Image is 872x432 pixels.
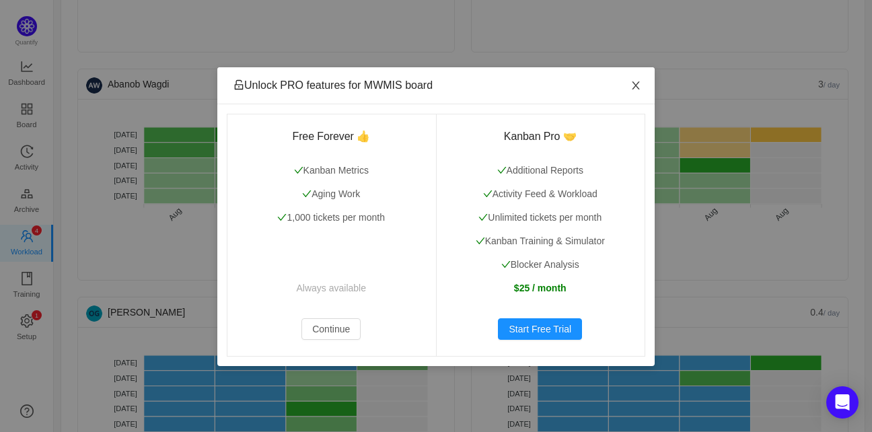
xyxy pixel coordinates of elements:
p: Activity Feed & Workload [452,187,629,201]
div: Open Intercom Messenger [826,386,859,419]
button: Start Free Trial [498,318,582,340]
p: Blocker Analysis [452,258,629,272]
span: 1,000 tickets per month [277,212,385,223]
p: Kanban Training & Simulator [452,234,629,248]
button: Close [617,67,655,105]
i: icon: unlock [233,79,244,90]
i: icon: check [478,213,488,222]
i: icon: check [302,189,312,199]
i: icon: check [501,260,511,269]
i: icon: check [277,213,287,222]
h3: Free Forever 👍 [243,130,420,143]
i: icon: close [630,80,641,91]
p: Unlimited tickets per month [452,211,629,225]
button: Continue [301,318,361,340]
i: icon: check [497,166,507,175]
span: Unlock PRO features for MWMIS board [233,79,433,91]
p: Aging Work [243,187,420,201]
strong: $25 / month [514,283,567,293]
p: Additional Reports [452,164,629,178]
i: icon: check [476,236,485,246]
i: icon: check [294,166,303,175]
p: Always available [243,281,420,295]
h3: Kanban Pro 🤝 [452,130,629,143]
p: Kanban Metrics [243,164,420,178]
i: icon: check [483,189,493,199]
